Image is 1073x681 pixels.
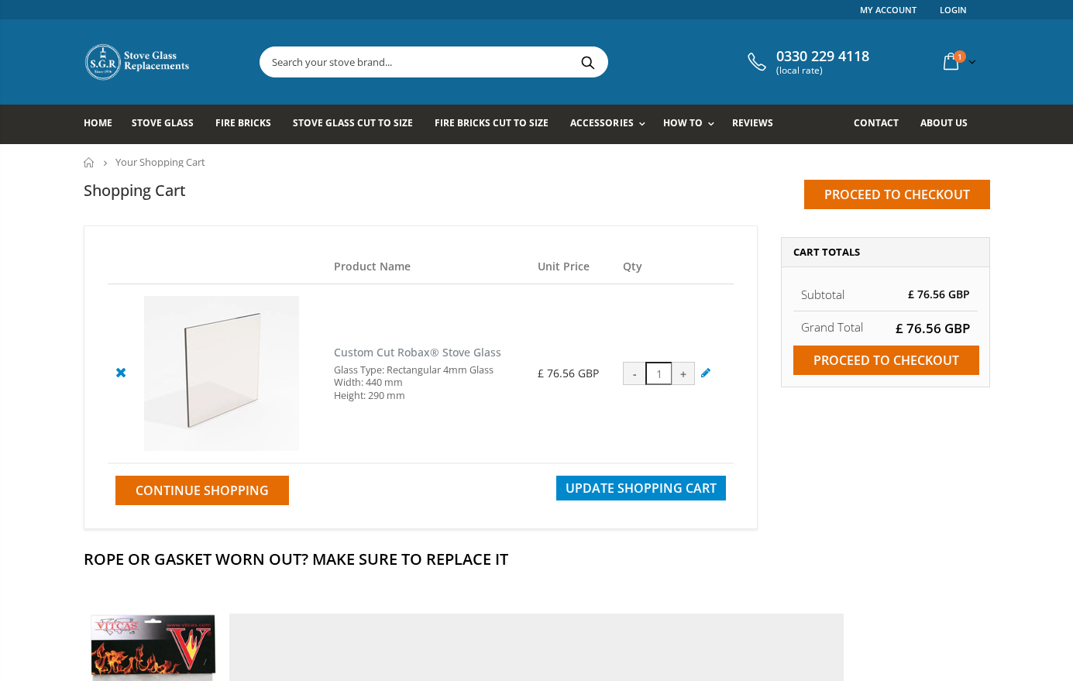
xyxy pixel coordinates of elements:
span: Fire Bricks Cut To Size [435,116,549,129]
span: Stove Glass Cut To Size [293,116,413,129]
span: Contact [854,116,899,129]
span: 1 [954,50,966,63]
a: Fire Bricks [215,105,283,144]
h2: Rope Or Gasket Worn Out? Make Sure To Replace It [84,549,990,569]
a: Stove Glass Cut To Size [293,105,425,144]
div: - [623,362,646,385]
img: Custom Cut Robax® Stove Glass - Pool #2 [144,296,299,451]
th: Product Name [326,249,530,284]
span: Stove Glass [132,116,194,129]
a: Fire Bricks Cut To Size [435,105,560,144]
span: Reviews [732,116,773,129]
span: How To [663,116,703,129]
div: + [672,362,695,385]
a: Continue Shopping [115,476,289,505]
span: Accessories [570,116,633,129]
h1: Shopping Cart [84,180,186,201]
span: Update Shopping Cart [566,480,717,497]
input: Proceed to checkout [793,346,979,375]
button: Search [571,47,606,77]
a: Stove Glass [132,105,205,144]
a: Accessories [570,105,652,144]
span: £ 76.56 GBP [538,366,599,380]
th: Qty [615,249,733,284]
button: Update Shopping Cart [556,476,726,500]
a: Contact [854,105,910,144]
a: Reviews [732,105,785,144]
input: Proceed to checkout [804,180,990,209]
input: Search your stove brand... [260,47,781,77]
a: Home [84,105,124,144]
strong: Grand Total [801,319,863,335]
a: How To [663,105,722,144]
a: 0330 229 4118 (local rate) [744,48,869,76]
span: £ 76.56 GBP [896,319,970,337]
a: 1 [937,46,979,77]
a: Custom Cut Robax® Stove Glass [334,345,501,359]
span: Continue Shopping [136,482,269,499]
th: Unit Price [530,249,615,284]
span: Cart Totals [793,245,860,259]
span: 0330 229 4118 [776,48,869,65]
span: Fire Bricks [215,116,271,129]
a: About us [920,105,979,144]
span: Your Shopping Cart [115,155,205,169]
div: Glass Type: Rectangular 4mm Glass Width: 440 mm Height: 290 mm [334,364,522,402]
img: Stove Glass Replacement [84,43,192,81]
span: Home [84,116,112,129]
span: Subtotal [801,287,844,302]
a: Home [84,157,95,167]
span: £ 76.56 GBP [908,287,970,301]
span: About us [920,116,968,129]
span: (local rate) [776,65,869,76]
